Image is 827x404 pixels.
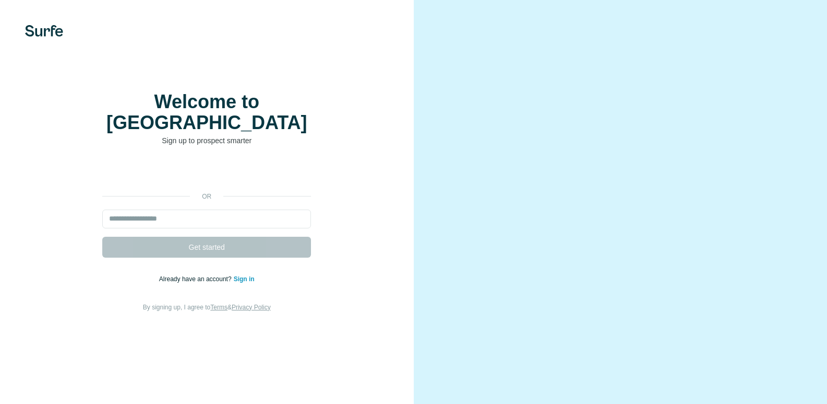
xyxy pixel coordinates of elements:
[234,275,255,283] a: Sign in
[97,161,316,184] iframe: Sign in with Google Button
[232,304,271,311] a: Privacy Policy
[210,304,227,311] a: Terms
[102,135,311,146] p: Sign up to prospect smarter
[25,25,63,37] img: Surfe's logo
[102,91,311,133] h1: Welcome to [GEOGRAPHIC_DATA]
[190,192,223,201] p: or
[143,304,271,311] span: By signing up, I agree to &
[159,275,234,283] span: Already have an account?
